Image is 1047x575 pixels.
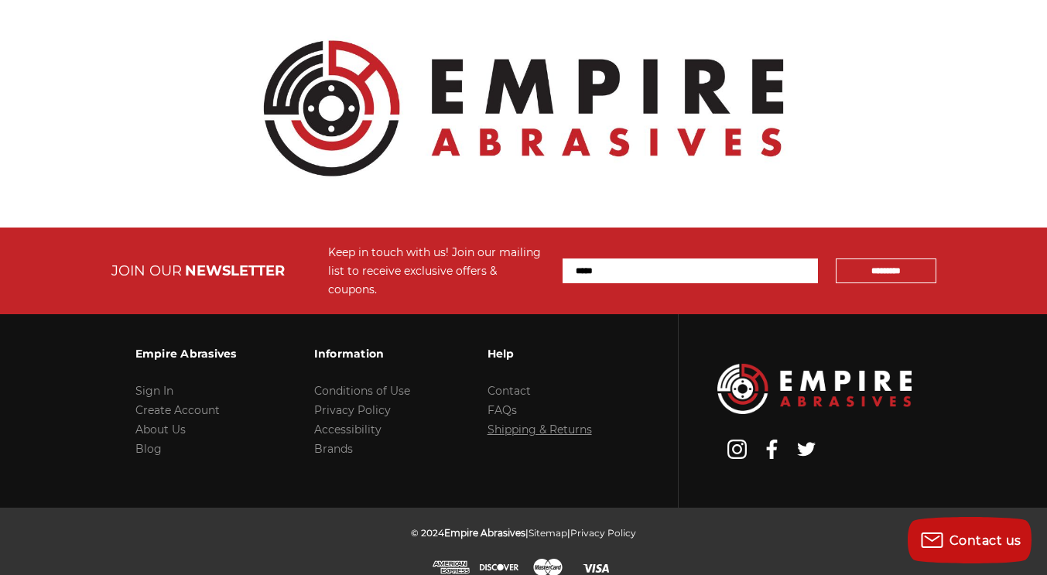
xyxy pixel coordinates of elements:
span: Empire Abrasives [444,527,525,539]
span: JOIN OUR [111,262,182,279]
a: Shipping & Returns [488,423,592,436]
h3: Information [314,337,410,370]
a: About Us [135,423,186,436]
button: Contact us [908,517,1032,563]
a: Create Account [135,403,220,417]
div: Keep in touch with us! Join our mailing list to receive exclusive offers & coupons. [328,243,547,299]
p: © 2024 | | [411,523,636,542]
span: Contact us [949,533,1021,548]
a: Sign In [135,384,173,398]
a: Conditions of Use [314,384,410,398]
a: Privacy Policy [570,527,636,539]
img: Empire Abrasives Official Logo - Premium Quality Abrasives Supplier [222,5,824,211]
a: Sitemap [529,527,567,539]
h3: Empire Abrasives [135,337,237,370]
span: NEWSLETTER [185,262,285,279]
a: Privacy Policy [314,403,391,417]
h3: Help [488,337,592,370]
a: Accessibility [314,423,382,436]
a: FAQs [488,403,517,417]
a: Brands [314,442,353,456]
a: Blog [135,442,162,456]
img: Empire Abrasives Logo Image [717,364,912,414]
a: Contact [488,384,531,398]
